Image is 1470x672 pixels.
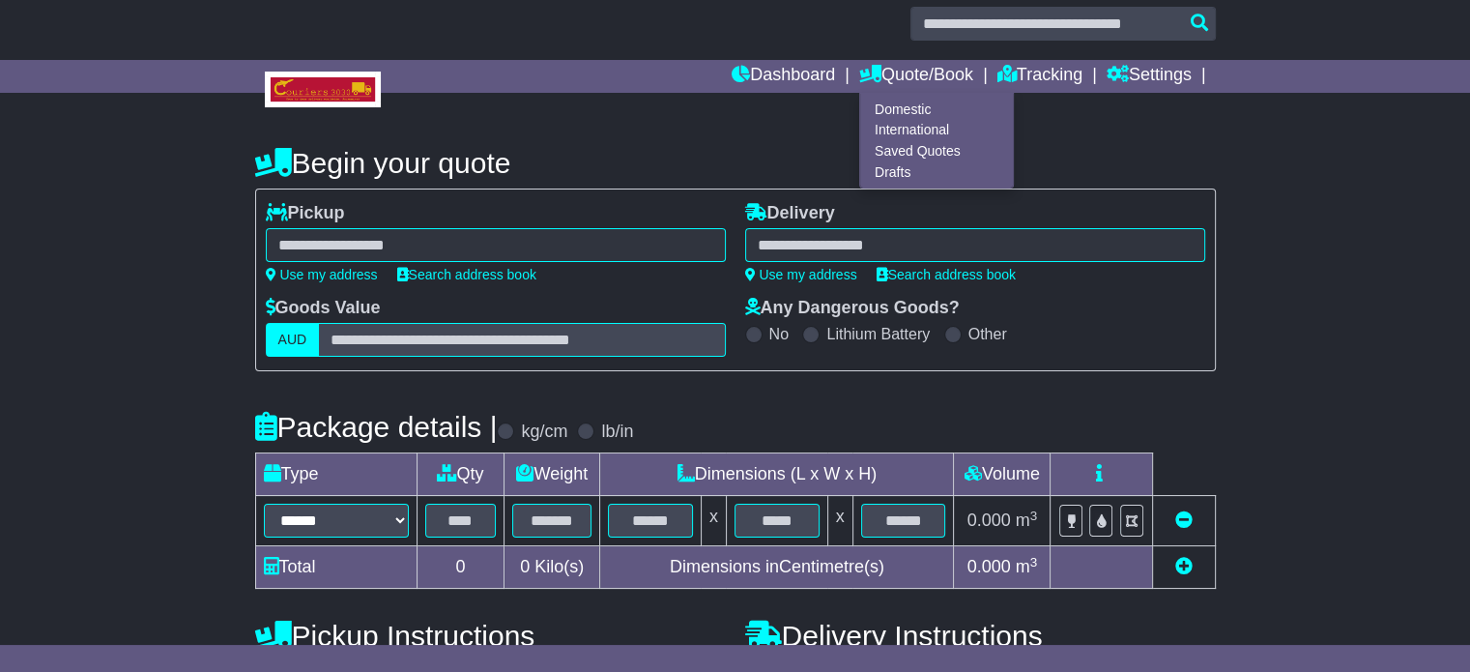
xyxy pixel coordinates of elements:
td: Kilo(s) [504,546,600,589]
span: m [1016,511,1038,530]
sup: 3 [1030,509,1038,523]
label: lb/in [601,422,633,443]
span: m [1016,557,1038,576]
a: Remove this item [1175,511,1193,530]
label: kg/cm [521,422,567,443]
a: Use my address [266,267,378,282]
td: 0 [417,546,504,589]
a: Tracking [997,60,1082,93]
h4: Pickup Instructions [255,620,726,652]
label: AUD [266,323,320,357]
span: 0.000 [967,557,1011,576]
label: Pickup [266,203,345,224]
a: International [860,120,1013,141]
sup: 3 [1030,555,1038,570]
a: Add new item [1175,557,1193,576]
label: No [769,325,789,343]
td: Dimensions in Centimetre(s) [600,546,954,589]
a: Dashboard [732,60,835,93]
a: Domestic [860,99,1013,120]
td: x [701,496,726,546]
div: Quote/Book [859,93,1014,189]
label: Delivery [745,203,835,224]
td: Weight [504,453,600,496]
h4: Begin your quote [255,147,1216,179]
td: Qty [417,453,504,496]
a: Search address book [397,267,536,282]
label: Lithium Battery [826,325,930,343]
td: x [827,496,852,546]
span: 0.000 [967,511,1011,530]
a: Settings [1107,60,1192,93]
label: Other [968,325,1007,343]
a: Search address book [877,267,1016,282]
label: Any Dangerous Goods? [745,298,960,319]
td: Type [255,453,417,496]
a: Saved Quotes [860,141,1013,162]
label: Goods Value [266,298,381,319]
h4: Package details | [255,411,498,443]
a: Drafts [860,161,1013,183]
td: Volume [954,453,1051,496]
td: Total [255,546,417,589]
td: Dimensions (L x W x H) [600,453,954,496]
h4: Delivery Instructions [745,620,1216,652]
a: Quote/Book [859,60,973,93]
a: Use my address [745,267,857,282]
span: 0 [520,557,530,576]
